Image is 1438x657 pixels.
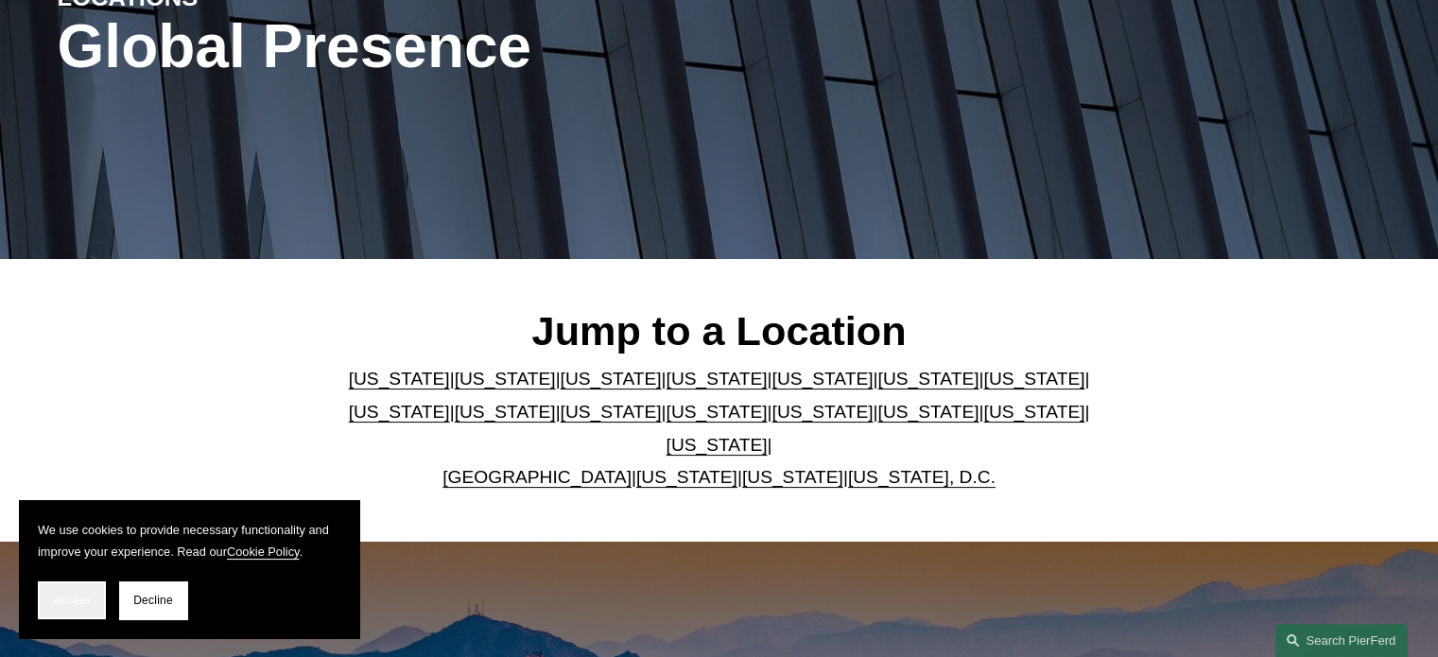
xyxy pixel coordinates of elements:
a: [US_STATE] [636,467,737,487]
span: Accept [54,594,90,607]
a: [US_STATE] [667,402,768,422]
p: We use cookies to provide necessary functionality and improve your experience. Read our . [38,519,340,562]
h2: Jump to a Location [333,306,1105,355]
a: Cookie Policy [227,545,300,559]
a: [US_STATE] [349,369,450,389]
h1: Global Presence [58,12,940,81]
a: [US_STATE] [667,369,768,389]
a: [US_STATE] [561,369,662,389]
a: [US_STATE], D.C. [848,467,996,487]
a: Search this site [1275,624,1408,657]
button: Accept [38,581,106,619]
a: [US_STATE] [455,369,556,389]
a: [US_STATE] [771,369,873,389]
a: [US_STATE] [877,402,979,422]
span: Decline [133,594,173,607]
a: [US_STATE] [771,402,873,422]
a: [US_STATE] [667,435,768,455]
a: [US_STATE] [877,369,979,389]
button: Decline [119,581,187,619]
a: [US_STATE] [983,369,1084,389]
section: Cookie banner [19,500,359,638]
a: [US_STATE] [349,402,450,422]
a: [US_STATE] [742,467,843,487]
a: [GEOGRAPHIC_DATA] [442,467,632,487]
a: [US_STATE] [561,402,662,422]
p: | | | | | | | | | | | | | | | | | | [333,363,1105,493]
a: [US_STATE] [983,402,1084,422]
a: [US_STATE] [455,402,556,422]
